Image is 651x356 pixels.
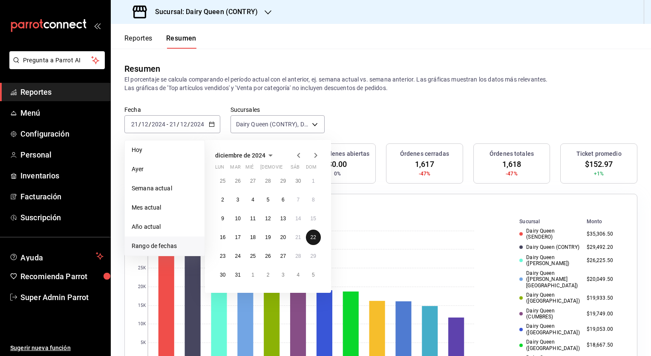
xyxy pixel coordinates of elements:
button: 26 de noviembre de 2024 [230,173,245,189]
abbr: 3 de diciembre de 2024 [236,197,239,203]
button: 5 de diciembre de 2024 [260,192,275,207]
td: $19,749.00 [583,306,627,322]
abbr: 15 de diciembre de 2024 [311,216,316,222]
td: $19,053.00 [583,321,627,337]
span: Semana actual [132,184,198,193]
abbr: 9 de diciembre de 2024 [221,216,224,222]
abbr: 23 de diciembre de 2024 [220,253,225,259]
text: 15K [138,303,146,308]
button: 10 de diciembre de 2024 [230,211,245,226]
button: 6 de diciembre de 2024 [276,192,291,207]
abbr: 3 de enero de 2025 [282,272,285,278]
span: 1,617 [415,158,434,170]
abbr: viernes [276,164,282,173]
input: -- [180,121,187,128]
abbr: 7 de diciembre de 2024 [297,197,300,203]
button: 20 de diciembre de 2024 [276,230,291,245]
button: 30 de noviembre de 2024 [291,173,305,189]
button: 18 de diciembre de 2024 [245,230,260,245]
button: 30 de diciembre de 2024 [215,267,230,283]
abbr: 26 de noviembre de 2024 [235,178,240,184]
div: Dairy Queen (SENDERO) [519,228,579,240]
button: 3 de enero de 2025 [276,267,291,283]
abbr: martes [230,164,240,173]
div: Resumen [124,62,160,75]
abbr: 10 de diciembre de 2024 [235,216,240,222]
div: navigation tabs [124,34,196,49]
text: 20K [138,285,146,289]
button: 28 de noviembre de 2024 [260,173,275,189]
abbr: 25 de diciembre de 2024 [250,253,256,259]
label: Fecha [124,107,220,113]
span: Configuración [20,128,104,140]
button: 27 de noviembre de 2024 [245,173,260,189]
abbr: 1 de diciembre de 2024 [312,178,315,184]
abbr: 29 de diciembre de 2024 [311,253,316,259]
abbr: 16 de diciembre de 2024 [220,234,225,240]
button: 11 de diciembre de 2024 [245,211,260,226]
abbr: 18 de diciembre de 2024 [250,234,256,240]
span: / [138,121,141,128]
abbr: 5 de enero de 2025 [312,272,315,278]
button: Resumen [166,34,196,49]
abbr: 29 de noviembre de 2024 [280,178,286,184]
abbr: 20 de diciembre de 2024 [280,234,286,240]
div: Dairy Queen ([GEOGRAPHIC_DATA]) [519,323,579,336]
button: 2 de enero de 2025 [260,267,275,283]
abbr: miércoles [245,164,253,173]
td: $26,225.50 [583,253,627,268]
span: Facturación [20,191,104,202]
span: Super Admin Parrot [20,292,104,303]
abbr: 31 de diciembre de 2024 [235,272,240,278]
button: 1 de enero de 2025 [245,267,260,283]
td: $35,306.50 [583,226,627,242]
abbr: sábado [291,164,300,173]
span: Año actual [132,222,198,231]
abbr: domingo [306,164,317,173]
abbr: 21 de diciembre de 2024 [295,234,301,240]
span: Mes actual [132,203,198,212]
abbr: 30 de diciembre de 2024 [220,272,225,278]
button: 24 de diciembre de 2024 [230,248,245,264]
span: Inventarios [20,170,104,181]
abbr: 25 de noviembre de 2024 [220,178,225,184]
text: 5K [141,341,146,345]
button: 16 de diciembre de 2024 [215,230,230,245]
span: / [187,121,190,128]
button: 25 de noviembre de 2024 [215,173,230,189]
button: 12 de diciembre de 2024 [260,211,275,226]
div: Dairy Queen ([GEOGRAPHIC_DATA]) [519,292,579,304]
input: -- [169,121,177,128]
span: / [149,121,151,128]
abbr: 12 de diciembre de 2024 [265,216,271,222]
button: 15 de diciembre de 2024 [306,211,321,226]
button: 7 de diciembre de 2024 [291,192,305,207]
td: $20,049.50 [583,268,627,290]
span: $152.97 [585,158,613,170]
abbr: 2 de diciembre de 2024 [221,197,224,203]
td: $29,492.20 [583,242,627,253]
button: 25 de diciembre de 2024 [245,248,260,264]
button: 27 de diciembre de 2024 [276,248,291,264]
abbr: 6 de diciembre de 2024 [282,197,285,203]
span: Suscripción [20,212,104,223]
abbr: 22 de diciembre de 2024 [311,234,316,240]
span: Reportes [20,86,104,98]
input: ---- [151,121,166,128]
th: Sucursal [506,217,583,226]
abbr: 5 de diciembre de 2024 [267,197,270,203]
div: Dairy Queen (CUMBRES) [519,308,579,320]
abbr: 28 de noviembre de 2024 [265,178,271,184]
abbr: 2 de enero de 2025 [267,272,270,278]
button: open_drawer_menu [94,22,101,29]
button: 28 de diciembre de 2024 [291,248,305,264]
div: Dairy Queen ([GEOGRAPHIC_DATA]) [519,339,579,351]
span: Ayuda [20,251,92,261]
span: -47% [419,170,431,178]
button: 17 de diciembre de 2024 [230,230,245,245]
abbr: 8 de diciembre de 2024 [312,197,315,203]
span: 1,618 [502,158,521,170]
button: 3 de diciembre de 2024 [230,192,245,207]
h3: Órdenes cerradas [400,149,449,158]
button: 8 de diciembre de 2024 [306,192,321,207]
